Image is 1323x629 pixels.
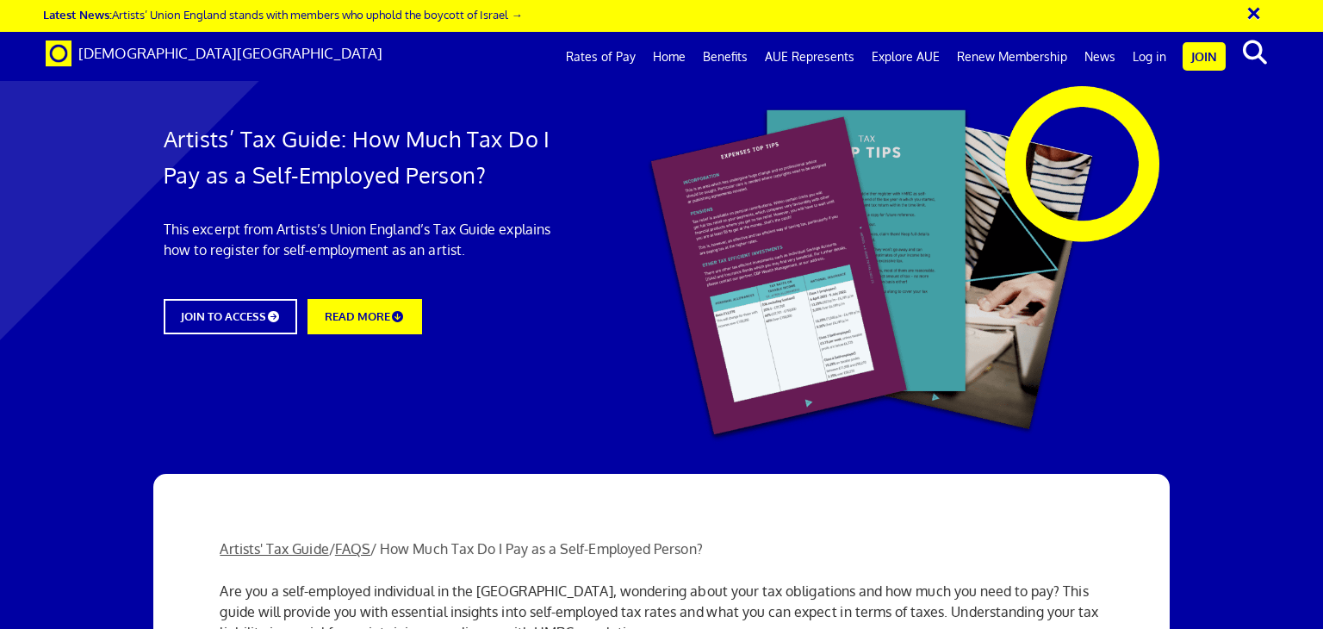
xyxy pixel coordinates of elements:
span: [DEMOGRAPHIC_DATA][GEOGRAPHIC_DATA] [78,44,382,62]
a: JOIN TO ACCESS [164,299,297,334]
a: AUE Represents [756,35,863,78]
a: Explore AUE [863,35,948,78]
p: This excerpt from Artists’s Union England’s Tax Guide explains how to register for self-employmen... [164,219,563,260]
strong: Latest News: [43,7,112,22]
h1: Artists’ Tax Guide: How Much Tax Do I Pay as a Self-Employed Person? [164,121,563,193]
a: Benefits [694,35,756,78]
a: Renew Membership [948,35,1076,78]
a: Log in [1124,35,1175,78]
a: News [1076,35,1124,78]
a: FAQS [335,540,370,557]
button: search [1229,34,1282,71]
a: Brand [DEMOGRAPHIC_DATA][GEOGRAPHIC_DATA] [33,32,395,75]
a: Rates of Pay [557,35,644,78]
a: READ MORE [307,299,421,334]
a: Latest News:Artists’ Union England stands with members who uphold the boycott of Israel → [43,7,522,22]
a: Home [644,35,694,78]
span: / / How Much Tax Do I Pay as a Self-Employed Person? [220,540,702,557]
a: Join [1183,42,1226,71]
a: Artists' Tax Guide [220,540,328,557]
